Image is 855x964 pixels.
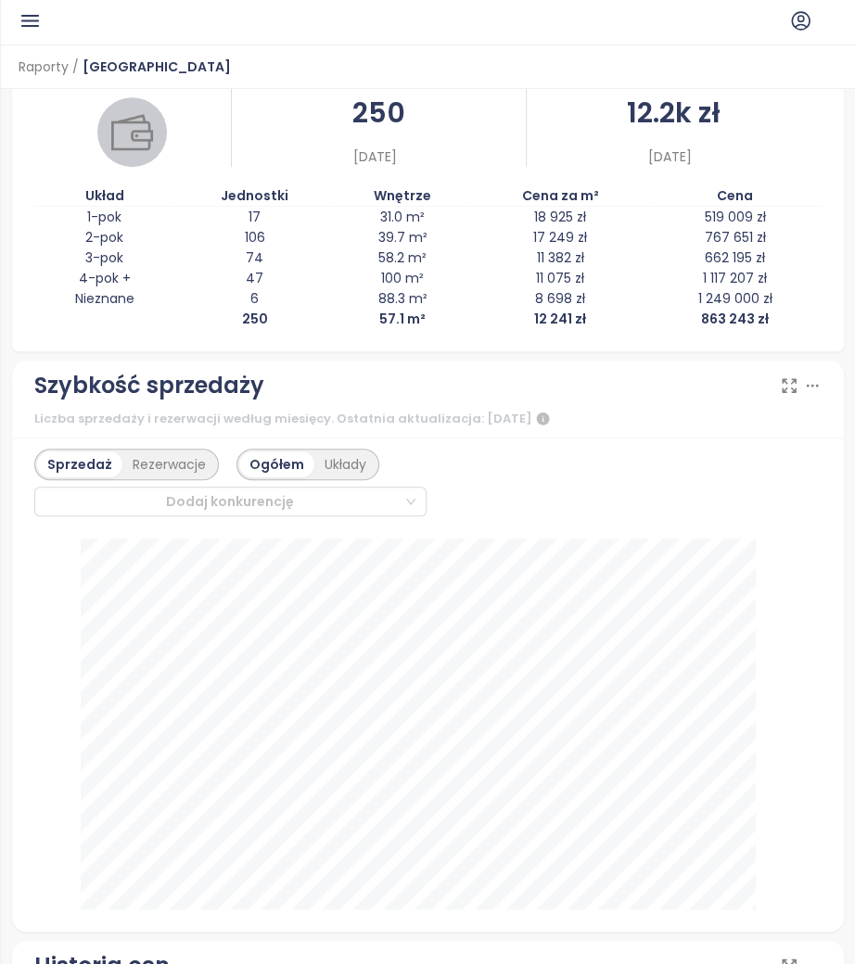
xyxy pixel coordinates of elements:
[249,207,261,227] p: 17
[381,268,424,288] p: 100 m²
[535,288,585,309] p: 8 698 zł
[34,227,175,247] td: 2-pok
[534,309,586,329] p: 12 241 zł
[379,309,426,329] p: 57.1 m²
[537,247,584,268] p: 11 382 zł
[175,185,334,207] th: Jednostki
[34,185,175,207] th: Układ
[246,268,263,288] p: 47
[34,247,175,268] td: 3-pok
[122,451,216,477] div: Rezerwacje
[703,268,767,288] p: 1 117 207 zł
[72,50,79,83] span: /
[34,207,175,227] td: 1-pok
[378,288,427,309] p: 88.3 m²
[111,111,153,153] img: wallet
[34,368,264,403] div: Szybkość sprzedaży
[378,247,427,268] p: 58.2 m²
[705,227,766,247] p: 767 651 zł
[353,146,397,167] span: [DATE]
[536,268,584,288] p: 11 075 zł
[378,227,427,247] p: 39.7 m²
[698,288,772,309] p: 1 249 000 zł
[701,309,769,329] p: 863 243 zł
[232,91,526,134] div: 250
[250,288,259,309] p: 6
[380,207,425,227] p: 31.0 m²
[705,207,766,227] p: 519 009 zł
[34,408,822,430] div: Liczba sprzedaży i rezerwacji według miesięcy. Ostatnia aktualizacja: [DATE]
[83,50,231,83] span: [GEOGRAPHIC_DATA]
[334,185,471,207] th: Wnętrze
[533,227,587,247] p: 17 249 zł
[649,185,821,207] th: Cena
[37,451,122,477] div: Sprzedaż
[239,451,314,477] div: Ogółem
[705,247,765,268] p: 662 195 zł
[471,185,649,207] th: Cena za m²
[242,309,268,329] p: 250
[34,268,175,288] td: 4-pok +
[314,451,376,477] div: Układy
[527,91,821,134] div: 12.2k zł
[648,146,692,167] span: [DATE]
[534,207,586,227] p: 18 925 zł
[245,227,265,247] p: 106
[34,288,175,309] td: Nieznane
[19,50,69,83] span: Raporty
[246,247,263,268] p: 74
